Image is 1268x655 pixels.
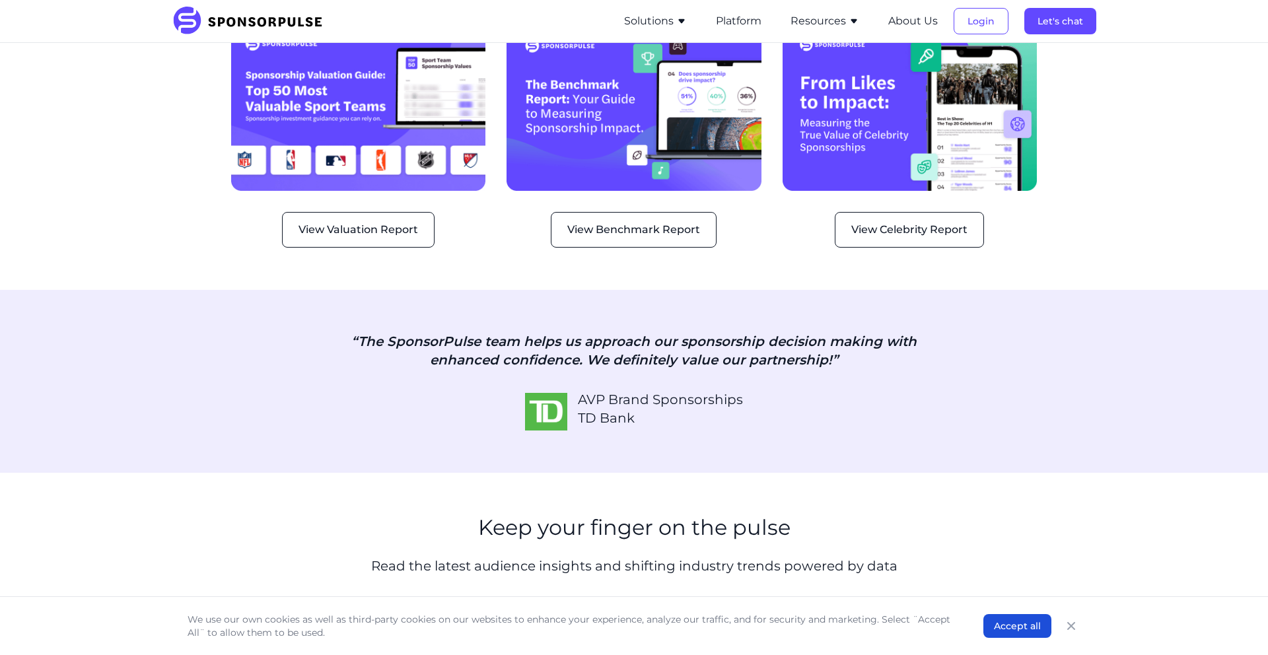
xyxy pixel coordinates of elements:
a: Login [954,15,1008,27]
button: View Benchmark Report [551,212,717,248]
button: Platform [716,13,761,29]
button: View Celebrity Report [835,212,984,248]
button: Let's chat [1024,8,1096,34]
img: SponsorPulse [172,7,332,36]
button: About Us [888,13,938,29]
button: Accept all [983,614,1051,638]
button: Login [954,8,1008,34]
i: “The SponsorPulse team helps us approach our sponsorship decision making with enhanced confidence... [351,333,917,368]
iframe: Chat Widget [1202,592,1268,655]
a: About Us [888,15,938,27]
button: View Valuation Report [282,212,435,248]
a: Platform [716,15,761,27]
a: Let's chat [1024,15,1096,27]
p: Read the latest audience insights and shifting industry trends powered by data [332,557,936,575]
button: Solutions [624,13,687,29]
button: Resources [791,13,859,29]
h2: Keep your finger on the pulse [478,515,791,540]
p: We use our own cookies as well as third-party cookies on our websites to enhance your experience,... [188,613,957,639]
p: AVP Brand Sponsorships TD Bank [578,390,743,427]
button: Close [1062,617,1080,635]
